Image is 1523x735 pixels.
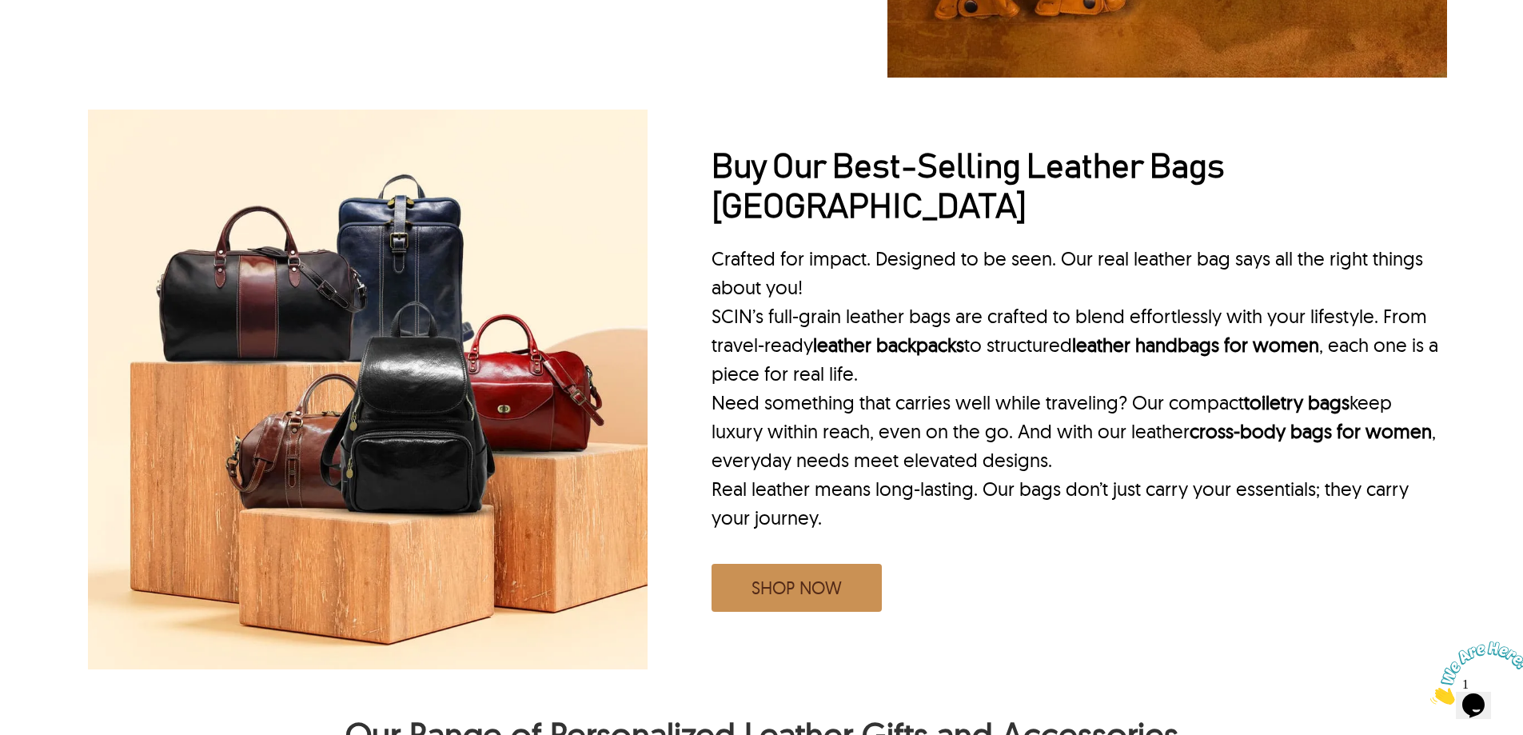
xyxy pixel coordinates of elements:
p: Crafted for impact. Designed to be seen. Our real leather bag says all the right things about you! [712,244,1447,302]
a: cross-body bags for women [1190,419,1432,443]
p: SCIN’s full-grain leather bags are crafted to blend effortlessly with your lifestyle. From travel... [712,302,1447,388]
a: SHOP NOW [712,564,882,612]
img: Chat attention grabber [6,6,106,70]
a: leather backpacks [813,333,964,357]
p: Need something that carries well while traveling? Our compact keep luxury within reach, even on t... [712,388,1447,474]
p: Real leather means long-lasting. Our bags don’t just carry your essentials; they carry your journey. [712,474,1447,532]
a: leather handbags for women [1072,333,1319,357]
iframe: chat widget [1424,635,1523,711]
span: 1 [6,6,13,20]
a: toiletry bags [1244,390,1350,414]
img: scin-house-of-genuine-leather-goods-and-accessories.jpg [88,110,648,669]
h2: Buy Our Best-Selling Leather Bags [GEOGRAPHIC_DATA] [712,148,1447,228]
